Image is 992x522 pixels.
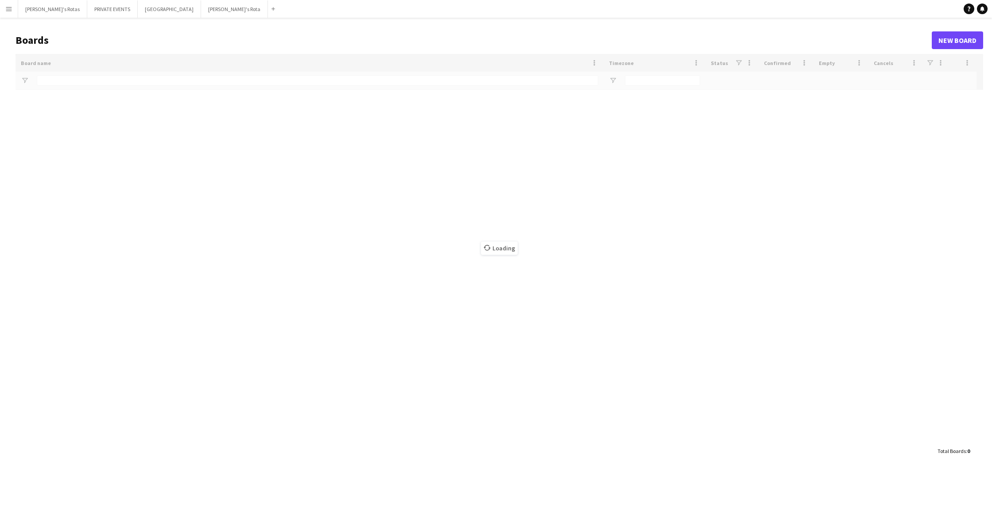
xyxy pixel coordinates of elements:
[938,448,966,454] span: Total Boards
[18,0,87,18] button: [PERSON_NAME]'s Rotas
[201,0,268,18] button: [PERSON_NAME]'s Rota
[138,0,201,18] button: [GEOGRAPHIC_DATA]
[938,442,970,460] div: :
[967,448,970,454] span: 0
[15,34,932,47] h1: Boards
[87,0,138,18] button: PRIVATE EVENTS
[481,242,518,255] span: Loading
[932,31,983,49] a: New Board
